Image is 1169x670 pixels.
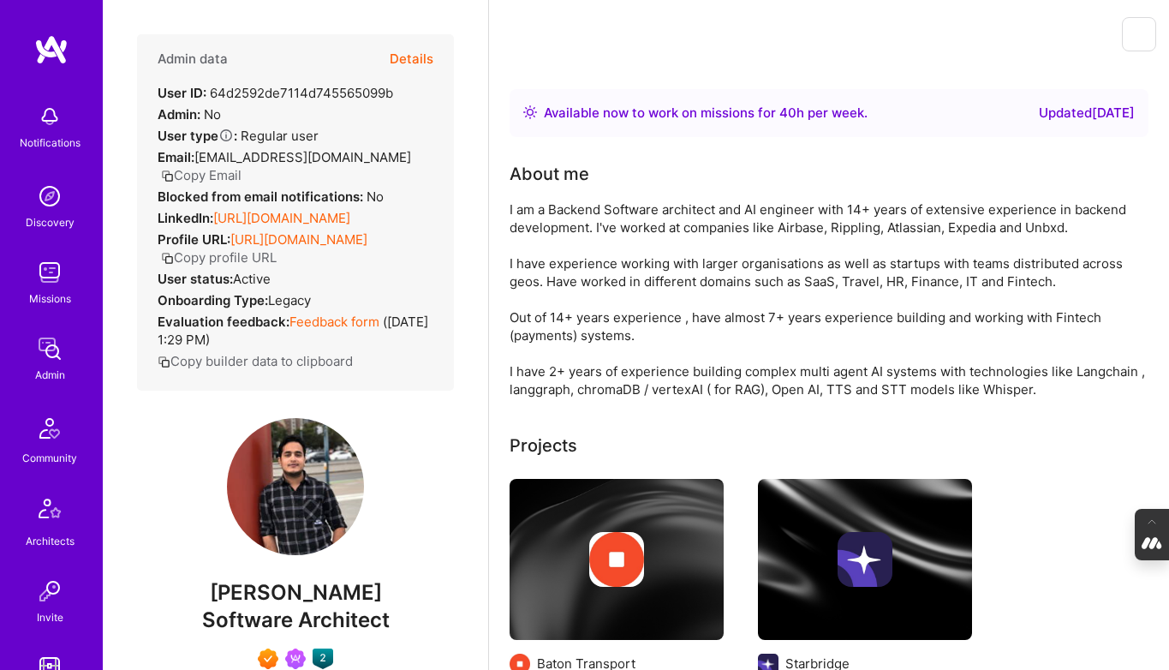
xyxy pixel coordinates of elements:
[194,149,411,165] span: [EMAIL_ADDRESS][DOMAIN_NAME]
[838,532,892,587] img: Company logo
[158,149,194,165] strong: Email:
[37,608,63,626] div: Invite
[158,188,384,206] div: No
[26,532,75,550] div: Architects
[158,188,367,205] strong: Blocked from email notifications:
[158,271,233,287] strong: User status:
[33,179,67,213] img: discovery
[213,210,350,226] a: [URL][DOMAIN_NAME]
[137,580,454,606] span: [PERSON_NAME]
[158,85,206,101] strong: User ID:
[158,210,213,226] strong: LinkedIn:
[161,166,242,184] button: Copy Email
[158,128,237,144] strong: User type :
[35,366,65,384] div: Admin
[158,352,353,370] button: Copy builder data to clipboard
[544,103,868,123] div: Available now to work on missions for h per week .
[33,255,67,290] img: teamwork
[289,314,379,330] a: Feedback form
[510,200,1148,398] div: I am a Backend Software architect and AI engineer with 14+ years of extensive experience in backe...
[29,290,71,308] div: Missions
[161,170,174,182] i: icon Copy
[158,292,268,308] strong: Onboarding Type:
[158,313,433,349] div: ( [DATE] 1:29 PM )
[268,292,311,308] span: legacy
[33,574,67,608] img: Invite
[158,106,200,123] strong: Admin:
[227,418,364,555] img: User Avatar
[34,34,69,65] img: logo
[285,649,306,669] img: Been on Mission
[758,479,972,640] img: cover
[779,105,796,121] span: 40
[158,231,230,248] strong: Profile URL:
[510,433,577,458] div: Projects
[202,607,390,632] span: Software Architect
[1039,103,1135,123] div: Updated [DATE]
[22,449,77,467] div: Community
[161,252,174,265] i: icon Copy
[161,248,277,266] button: Copy profile URL
[158,127,319,145] div: Regular user
[233,271,271,287] span: Active
[390,34,433,84] button: Details
[523,105,537,119] img: Availability
[258,649,278,669] img: Exceptional A.Teamer
[158,314,289,330] strong: Evaluation feedback:
[510,161,589,187] div: About me
[20,134,81,152] div: Notifications
[589,532,644,587] img: Company logo
[29,408,70,449] img: Community
[33,332,67,366] img: admin teamwork
[33,99,67,134] img: bell
[230,231,367,248] a: [URL][DOMAIN_NAME]
[158,356,170,368] i: icon Copy
[26,213,75,231] div: Discovery
[158,105,221,123] div: No
[158,84,393,102] div: 64d2592de7114d745565099b
[29,491,70,532] img: Architects
[510,479,724,640] img: cover
[158,51,228,67] h4: Admin data
[218,128,234,143] i: Help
